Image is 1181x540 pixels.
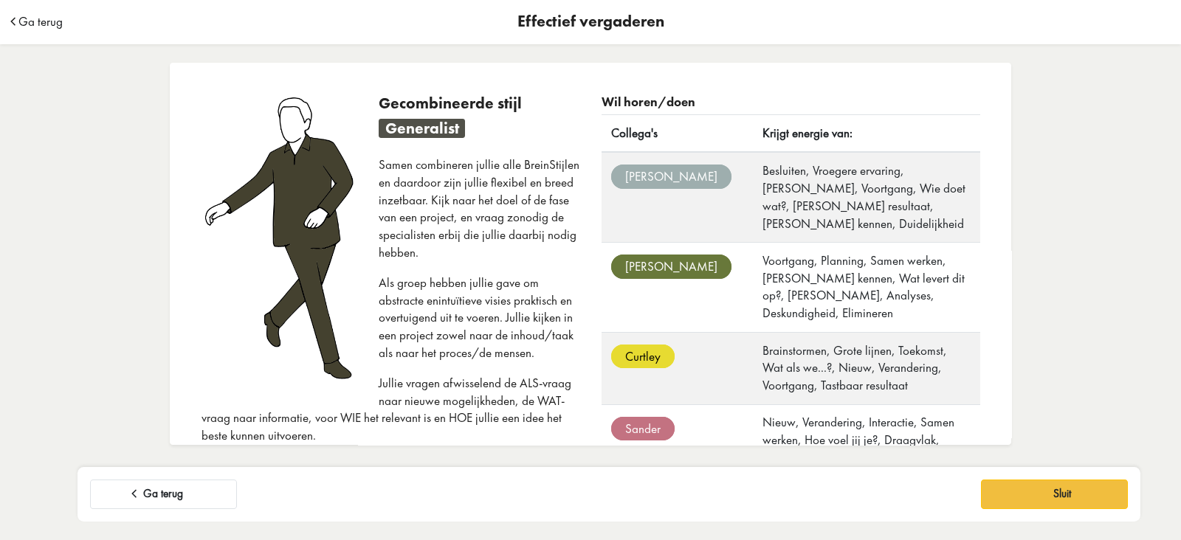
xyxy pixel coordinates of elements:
span: Curtley [611,345,675,369]
p: Jullie vragen afwisselend de ALS-vraag naar nieuwe mogelijkheden, de WAT-vraag naar informatie, v... [202,375,580,445]
img: generalist.png [202,94,360,384]
td: Brainstormen, Grote lijnen, Toekomst, Wat als we...?, Nieuw, Verandering, Voortgang, Tastbaar res... [754,332,980,404]
span: generalist [379,119,465,138]
span: Gecombineerde stijl [379,93,522,113]
td: Nieuw, Verandering, Interactie, Samen werken, Hoe voel jij je?, Draagvlak, Betekenis, Betrokkenheid [754,404,980,476]
p: Samen combineren jullie alle BreinStijlen en daardoor zijn jullie flexibel en breed inzetbaar. Ki... [202,156,580,262]
div: Effectief vergaderen [517,14,664,30]
td: Besluiten, Vroegere ervaring, [PERSON_NAME], Voortgang, Wie doet wat?, [PERSON_NAME] resultaat, [... [754,152,980,242]
a: Ga terug [18,15,63,28]
span: [PERSON_NAME] [611,255,731,279]
span: [PERSON_NAME] [611,165,731,189]
th: Krijgt energie van: [754,115,980,153]
th: Collega's [602,115,754,153]
span: Sander [611,417,675,441]
p: Als groep hebben jullie gave om abstracte enintuïtieve visies praktisch en overtuigend uit te voe... [202,274,580,362]
strong: Wil horen/doen [602,94,695,110]
td: Voortgang, Planning, Samen werken, [PERSON_NAME] kennen, Wat levert dit op?, [PERSON_NAME], Analy... [754,243,980,333]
